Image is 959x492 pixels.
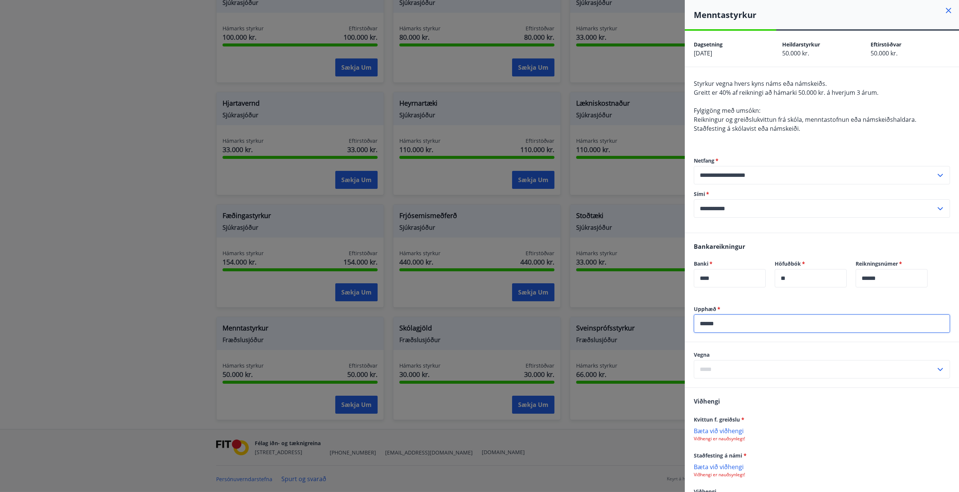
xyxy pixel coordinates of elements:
span: 50.000 kr. [871,49,898,57]
span: Heildarstyrkur [782,41,820,48]
span: 50.000 kr. [782,49,809,57]
h4: Menntastyrkur [694,9,959,20]
label: Höfuðbók [775,260,847,268]
span: Staðfesting á námi [694,452,747,459]
p: Bæta við viðhengi [694,463,950,470]
label: Sími [694,190,950,198]
span: Bankareikningur [694,242,745,251]
span: Viðhengi [694,397,720,405]
label: Reikningsnúmer [856,260,928,268]
span: Staðfesting á skólavist eða námskeiði. [694,124,800,133]
div: Upphæð [694,314,950,333]
span: Styrkur vegna hvers kyns náms eða námskeiðs. [694,79,827,88]
span: Eftirstöðvar [871,41,901,48]
p: Viðhengi er nauðsynlegt! [694,436,950,442]
label: Banki [694,260,766,268]
span: Dagsetning [694,41,723,48]
span: Kvittun f. greiðslu [694,416,744,423]
p: Bæta við viðhengi [694,427,950,434]
span: Greitt er 40% af reikningi að hámarki 50.000 kr. á hverjum 3 árum. [694,88,878,97]
span: Fylgigöng með umsókn: [694,106,760,115]
span: Reikningur og greiðslukvittun frá skóla, menntastofnun eða námskeiðshaldara. [694,115,916,124]
label: Upphæð [694,305,950,313]
p: Viðhengi er nauðsynlegt! [694,472,950,478]
label: Netfang [694,157,950,164]
label: Vegna [694,351,950,359]
span: [DATE] [694,49,712,57]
